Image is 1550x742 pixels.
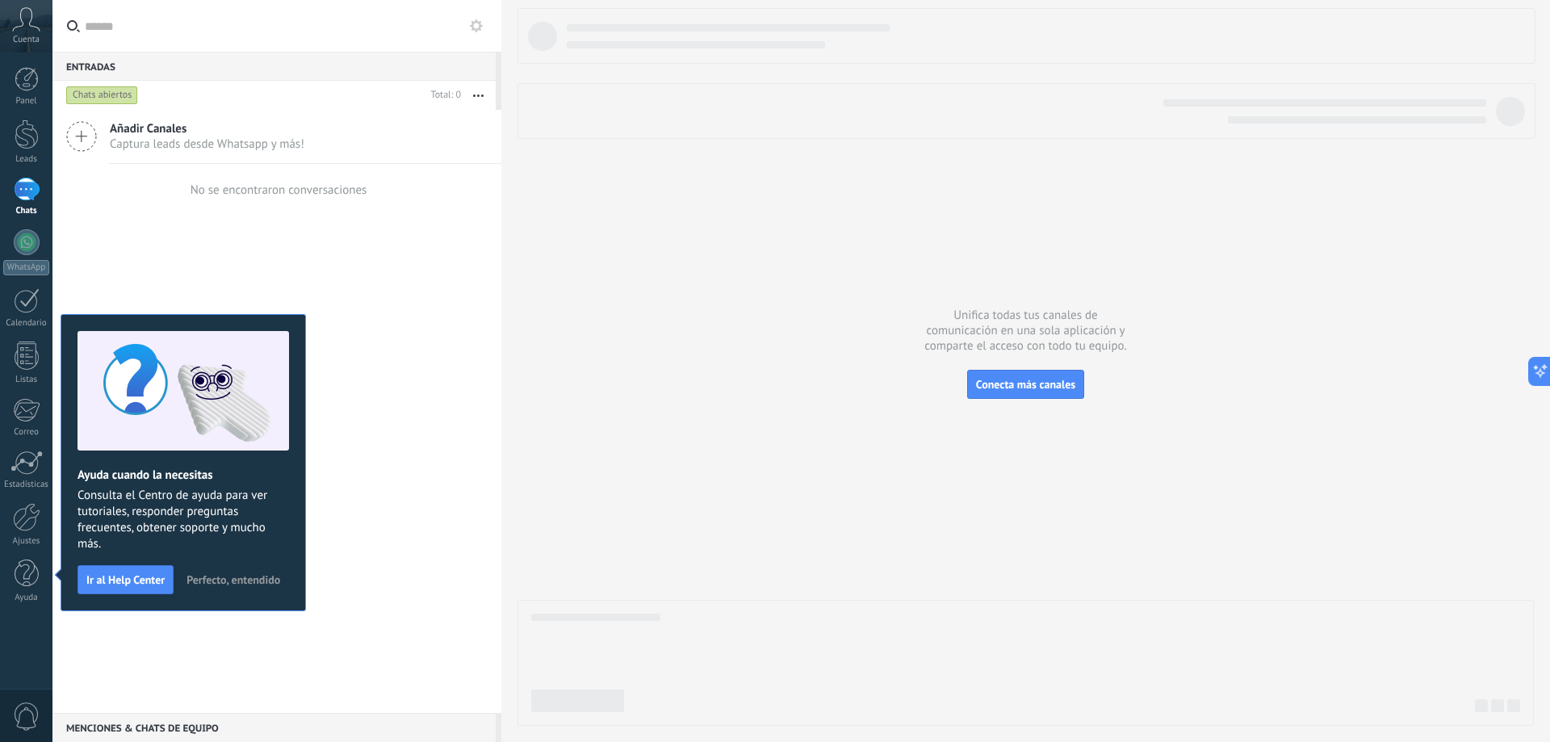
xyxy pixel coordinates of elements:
div: Total: 0 [425,87,461,103]
div: Calendario [3,318,50,329]
div: Ajustes [3,536,50,547]
div: Ayuda [3,593,50,603]
span: Perfecto, entendido [186,574,280,585]
div: No se encontraron conversaciones [191,182,367,198]
span: Cuenta [13,35,40,45]
div: Menciones & Chats de equipo [52,713,496,742]
span: Ir al Help Center [86,574,165,585]
span: Conecta más canales [976,377,1075,392]
span: Captura leads desde Whatsapp y más! [110,136,304,152]
button: Ir al Help Center [77,565,174,594]
div: Correo [3,427,50,438]
div: Panel [3,96,50,107]
button: Perfecto, entendido [179,568,287,592]
div: Chats [3,206,50,216]
div: Estadísticas [3,480,50,490]
h2: Ayuda cuando la necesitas [77,467,289,483]
div: Chats abiertos [66,86,138,105]
div: Entradas [52,52,496,81]
div: Leads [3,154,50,165]
div: WhatsApp [3,260,49,275]
div: Listas [3,375,50,385]
button: Conecta más canales [967,370,1084,399]
span: Añadir Canales [110,121,304,136]
span: Consulta el Centro de ayuda para ver tutoriales, responder preguntas frecuentes, obtener soporte ... [77,488,289,552]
